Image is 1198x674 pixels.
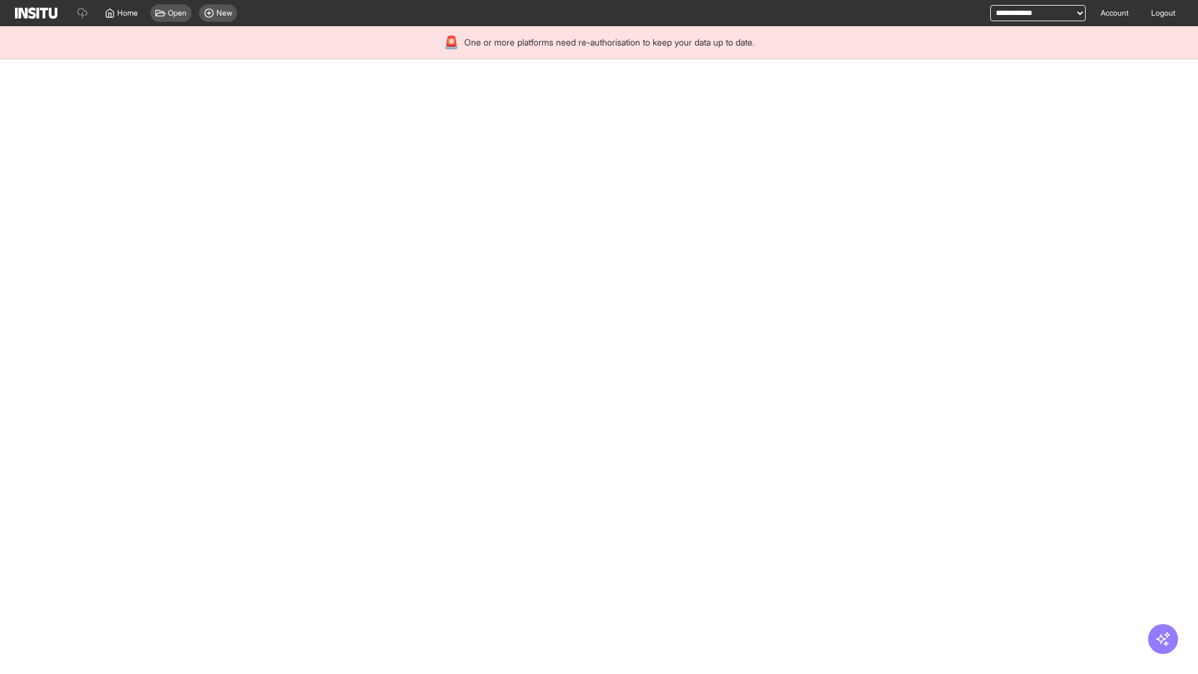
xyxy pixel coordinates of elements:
[168,8,187,18] span: Open
[464,36,754,49] span: One or more platforms need re-authorisation to keep your data up to date.
[217,8,232,18] span: New
[15,7,57,19] img: Logo
[117,8,138,18] span: Home
[444,34,459,51] div: 🚨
